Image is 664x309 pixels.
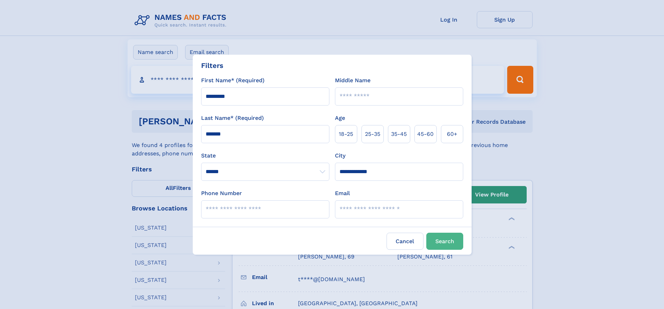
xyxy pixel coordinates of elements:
[391,130,407,138] span: 35‑45
[365,130,380,138] span: 25‑35
[201,114,264,122] label: Last Name* (Required)
[339,130,353,138] span: 18‑25
[447,130,457,138] span: 60+
[201,60,223,71] div: Filters
[201,76,265,85] label: First Name* (Required)
[201,189,242,198] label: Phone Number
[201,152,329,160] label: State
[426,233,463,250] button: Search
[335,189,350,198] label: Email
[417,130,434,138] span: 45‑60
[335,152,345,160] label: City
[335,76,371,85] label: Middle Name
[335,114,345,122] label: Age
[387,233,423,250] label: Cancel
